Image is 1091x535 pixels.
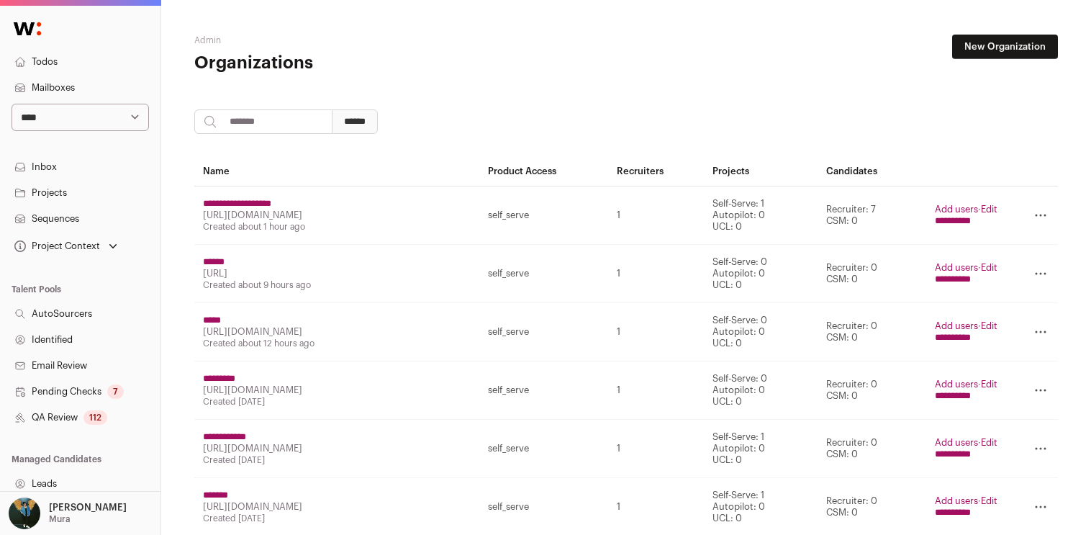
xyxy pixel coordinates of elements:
[704,361,818,420] td: Self-Serve: 0 Autopilot: 0 UCL: 0
[479,303,608,361] td: self_serve
[203,279,471,291] div: Created about 9 hours ago
[203,338,471,349] div: Created about 12 hours ago
[926,361,1006,420] td: ·
[479,157,608,186] th: Product Access
[203,210,302,220] a: [URL][DOMAIN_NAME]
[926,245,1006,303] td: ·
[12,240,100,252] div: Project Context
[981,263,997,272] a: Edit
[608,186,705,245] td: 1
[818,303,927,361] td: Recruiter: 0 CSM: 0
[926,186,1006,245] td: ·
[194,36,221,45] a: Admin
[981,321,997,331] a: Edit
[203,327,302,336] a: [URL][DOMAIN_NAME]
[608,157,705,186] th: Recruiters
[608,245,705,303] td: 1
[818,420,927,478] td: Recruiter: 0 CSM: 0
[203,396,471,408] div: Created [DATE]
[818,361,927,420] td: Recruiter: 0 CSM: 0
[194,157,479,186] th: Name
[926,303,1006,361] td: ·
[935,379,978,389] a: Add users
[479,186,608,245] td: self_serve
[981,496,997,505] a: Edit
[935,321,978,331] a: Add users
[935,263,978,272] a: Add users
[49,502,127,513] p: [PERSON_NAME]
[818,186,927,245] td: Recruiter: 7 CSM: 0
[203,502,302,511] a: [URL][DOMAIN_NAME]
[608,361,705,420] td: 1
[926,420,1006,478] td: ·
[704,303,818,361] td: Self-Serve: 0 Autopilot: 0 UCL: 0
[981,438,997,447] a: Edit
[981,204,997,214] a: Edit
[935,496,978,505] a: Add users
[608,303,705,361] td: 1
[12,236,120,256] button: Open dropdown
[704,420,818,478] td: Self-Serve: 1 Autopilot: 0 UCL: 0
[49,513,71,525] p: Mura
[818,157,927,186] th: Candidates
[203,513,471,524] div: Created [DATE]
[203,221,471,233] div: Created about 1 hour ago
[704,186,818,245] td: Self-Serve: 1 Autopilot: 0 UCL: 0
[479,245,608,303] td: self_serve
[6,498,130,529] button: Open dropdown
[9,498,40,529] img: 12031951-medium_jpg
[203,454,471,466] div: Created [DATE]
[194,52,482,75] h1: Organizations
[704,245,818,303] td: Self-Serve: 0 Autopilot: 0 UCL: 0
[818,245,927,303] td: Recruiter: 0 CSM: 0
[203,444,302,453] a: [URL][DOMAIN_NAME]
[479,420,608,478] td: self_serve
[6,14,49,43] img: Wellfound
[608,420,705,478] td: 1
[952,35,1058,59] a: New Organization
[203,385,302,395] a: [URL][DOMAIN_NAME]
[704,157,818,186] th: Projects
[107,385,124,399] div: 7
[83,410,107,425] div: 112
[203,269,227,278] a: [URL]
[935,204,978,214] a: Add users
[935,438,978,447] a: Add users
[479,361,608,420] td: self_serve
[981,379,997,389] a: Edit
